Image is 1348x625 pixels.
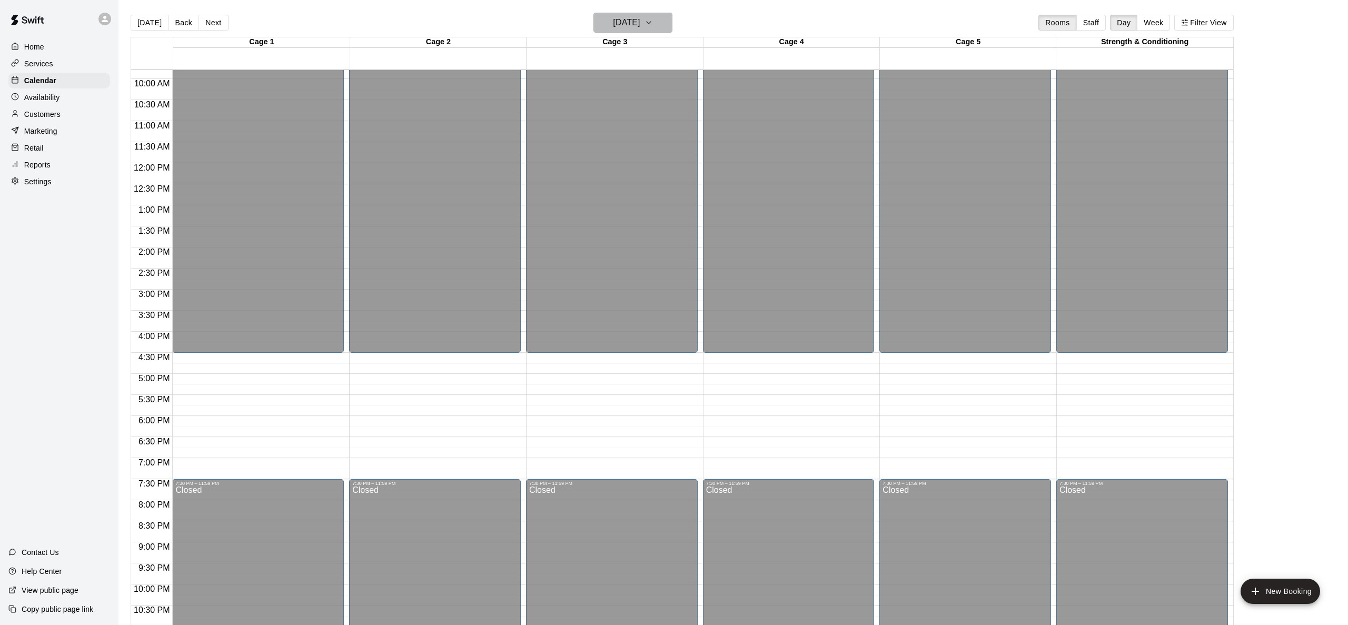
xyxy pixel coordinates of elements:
span: 6:00 PM [136,416,173,425]
div: Cage 2 [350,37,527,47]
span: 9:30 PM [136,563,173,572]
p: Retail [24,143,44,153]
div: 7:30 PM – 11:59 PM [1059,481,1225,486]
p: Marketing [24,126,57,136]
span: 12:00 PM [131,163,172,172]
span: 6:30 PM [136,437,173,446]
span: 7:00 PM [136,458,173,467]
div: 7:30 PM – 11:59 PM [352,481,518,486]
button: Back [168,15,199,31]
span: 2:00 PM [136,247,173,256]
span: 8:30 PM [136,521,173,530]
span: 9:00 PM [136,542,173,551]
span: 7:30 PM [136,479,173,488]
a: Calendar [8,73,110,88]
span: 10:30 AM [132,100,173,109]
span: 4:30 PM [136,353,173,362]
span: 10:30 PM [131,606,172,614]
span: 3:30 PM [136,311,173,320]
a: Reports [8,157,110,173]
div: Strength & Conditioning [1056,37,1233,47]
p: Reports [24,160,51,170]
button: add [1241,579,1320,604]
a: Availability [8,90,110,105]
p: Help Center [22,566,62,577]
div: 7:30 PM – 11:59 PM [175,481,341,486]
button: Next [199,15,228,31]
a: Settings [8,174,110,190]
button: Rooms [1038,15,1076,31]
button: [DATE] [131,15,168,31]
p: Services [24,58,53,69]
span: 10:00 AM [132,79,173,88]
div: Cage 3 [527,37,703,47]
button: Week [1137,15,1170,31]
button: Day [1110,15,1137,31]
p: Settings [24,176,52,187]
a: Services [8,56,110,72]
button: Staff [1076,15,1106,31]
span: 11:30 AM [132,142,173,151]
div: Cage 4 [703,37,880,47]
h6: [DATE] [613,15,640,30]
span: 5:00 PM [136,374,173,383]
a: Retail [8,140,110,156]
span: 1:00 PM [136,205,173,214]
span: 10:00 PM [131,584,172,593]
span: 3:00 PM [136,290,173,299]
span: 4:00 PM [136,332,173,341]
p: Home [24,42,44,52]
span: 11:00 AM [132,121,173,130]
button: [DATE] [593,13,672,33]
p: Copy public page link [22,604,93,614]
a: Marketing [8,123,110,139]
p: Contact Us [22,547,59,558]
div: Cage 1 [173,37,350,47]
div: Cage 5 [880,37,1056,47]
p: Availability [24,92,60,103]
a: Home [8,39,110,55]
span: 8:00 PM [136,500,173,509]
span: 12:30 PM [131,184,172,193]
a: Customers [8,106,110,122]
span: 1:30 PM [136,226,173,235]
p: Calendar [24,75,56,86]
span: 2:30 PM [136,269,173,277]
div: 7:30 PM – 11:59 PM [529,481,695,486]
div: 7:30 PM – 11:59 PM [883,481,1048,486]
span: 5:30 PM [136,395,173,404]
p: Customers [24,109,61,120]
div: 7:30 PM – 11:59 PM [706,481,871,486]
button: Filter View [1174,15,1233,31]
p: View public page [22,585,78,596]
